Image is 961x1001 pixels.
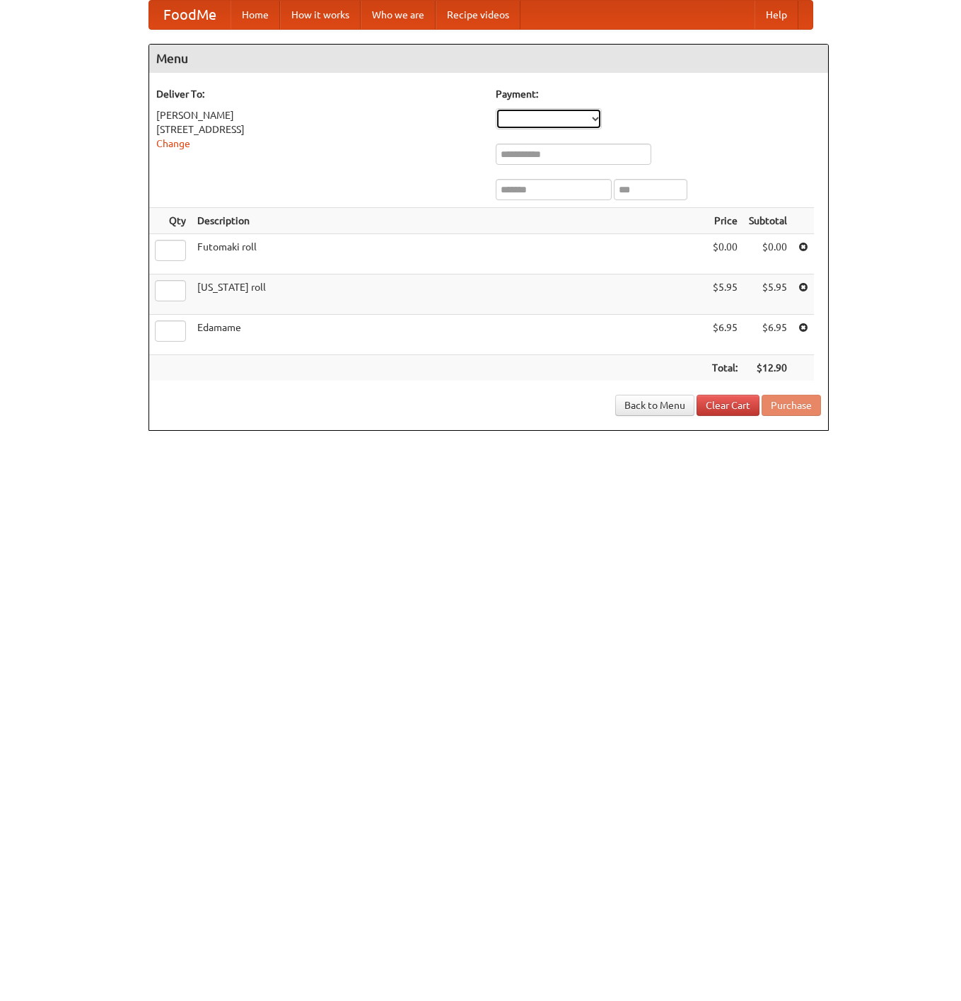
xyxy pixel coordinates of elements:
a: Help [755,1,798,29]
a: FoodMe [149,1,231,29]
a: Clear Cart [697,395,759,416]
th: Subtotal [743,208,793,234]
a: Who we are [361,1,436,29]
td: Edamame [192,315,706,355]
th: Qty [149,208,192,234]
td: Futomaki roll [192,234,706,274]
div: [PERSON_NAME] [156,108,482,122]
a: Home [231,1,280,29]
th: Total: [706,355,743,381]
td: $6.95 [743,315,793,355]
td: $0.00 [743,234,793,274]
a: Change [156,138,190,149]
td: $0.00 [706,234,743,274]
h5: Payment: [496,87,821,101]
a: Recipe videos [436,1,520,29]
h5: Deliver To: [156,87,482,101]
th: $12.90 [743,355,793,381]
h4: Menu [149,45,828,73]
td: [US_STATE] roll [192,274,706,315]
td: $5.95 [743,274,793,315]
button: Purchase [762,395,821,416]
th: Price [706,208,743,234]
a: Back to Menu [615,395,694,416]
td: $5.95 [706,274,743,315]
div: [STREET_ADDRESS] [156,122,482,137]
td: $6.95 [706,315,743,355]
th: Description [192,208,706,234]
a: How it works [280,1,361,29]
